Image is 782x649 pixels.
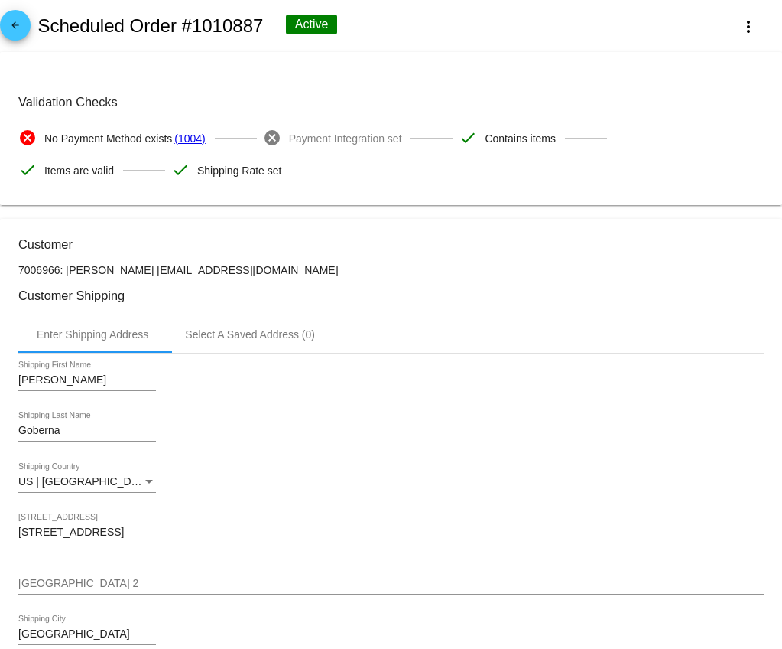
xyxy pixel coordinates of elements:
[459,129,477,147] mat-icon: check
[37,15,263,37] h2: Scheduled Order #1010887
[485,122,556,155] span: Contains items
[18,628,156,641] input: Shipping City
[18,161,37,179] mat-icon: check
[18,374,156,386] input: Shipping First Name
[6,20,24,38] mat-icon: arrow_back
[171,161,190,179] mat-icon: check
[18,237,764,252] h3: Customer
[18,476,156,488] mat-select: Shipping Country
[289,122,402,155] span: Payment Integration set
[18,289,764,303] h3: Customer Shipping
[18,129,37,147] mat-icon: cancel
[185,328,315,341] div: Select A Saved Address (0)
[18,264,764,276] p: 7006966: [PERSON_NAME] [EMAIL_ADDRESS][DOMAIN_NAME]
[739,18,758,36] mat-icon: more_vert
[174,122,205,155] a: (1004)
[197,155,282,187] span: Shipping Rate set
[263,129,281,147] mat-icon: cancel
[286,15,338,34] div: Active
[18,475,154,488] span: US | [GEOGRAPHIC_DATA]
[18,95,764,109] h3: Validation Checks
[44,122,172,155] span: No Payment Method exists
[18,527,764,539] input: Shipping Street 1
[44,155,114,187] span: Items are valid
[18,578,764,590] input: Shipping Street 2
[37,328,148,341] div: Enter Shipping Address
[18,425,156,437] input: Shipping Last Name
